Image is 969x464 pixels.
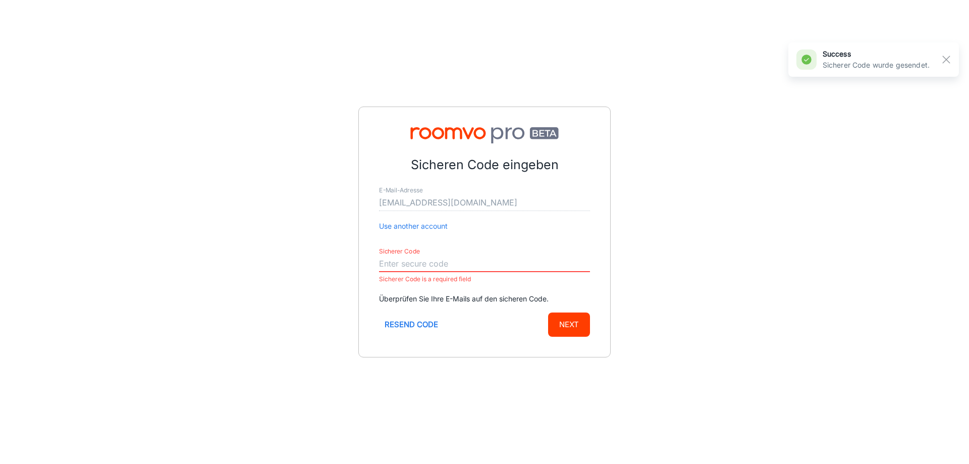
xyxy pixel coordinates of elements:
p: Überprüfen Sie Ihre E-Mails auf den sicheren Code. [379,293,590,304]
input: Enter secure code [379,256,590,272]
button: Use another account [379,221,448,232]
label: Sicherer Code [379,247,420,256]
h6: success [823,48,930,60]
p: Sicherer Code wurde gesendet. [823,60,930,71]
input: myname@example.com [379,195,590,211]
p: Sicheren Code eingeben [379,156,590,175]
p: Sicherer Code is a required field [379,273,590,285]
button: Resend code [379,313,444,337]
img: Roomvo PRO Beta [379,127,590,143]
button: Next [548,313,590,337]
label: E-Mail-Adresse [379,186,422,195]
